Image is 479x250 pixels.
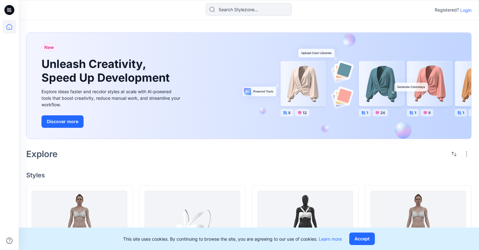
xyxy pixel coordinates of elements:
p: Login [460,7,472,13]
button: Accept [349,233,375,245]
p: This site uses cookies. By continuing to browse the site, you are agreeing to our use of cookies. [123,236,342,242]
div: Explore ideas faster and recolor styles at scale with AI-powered tools that boost creativity, red... [41,88,182,108]
button: Discover more [41,115,84,128]
input: Search Stylezone… [206,3,292,16]
p: Registered? [435,6,459,14]
h1: Unleash Creativity, Speed Up Development [41,57,172,84]
h2: Explore [26,149,58,159]
a: Discover more [41,115,182,128]
h4: Styles [26,171,472,179]
span: New [44,44,54,51]
a: Learn more [319,236,342,242]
